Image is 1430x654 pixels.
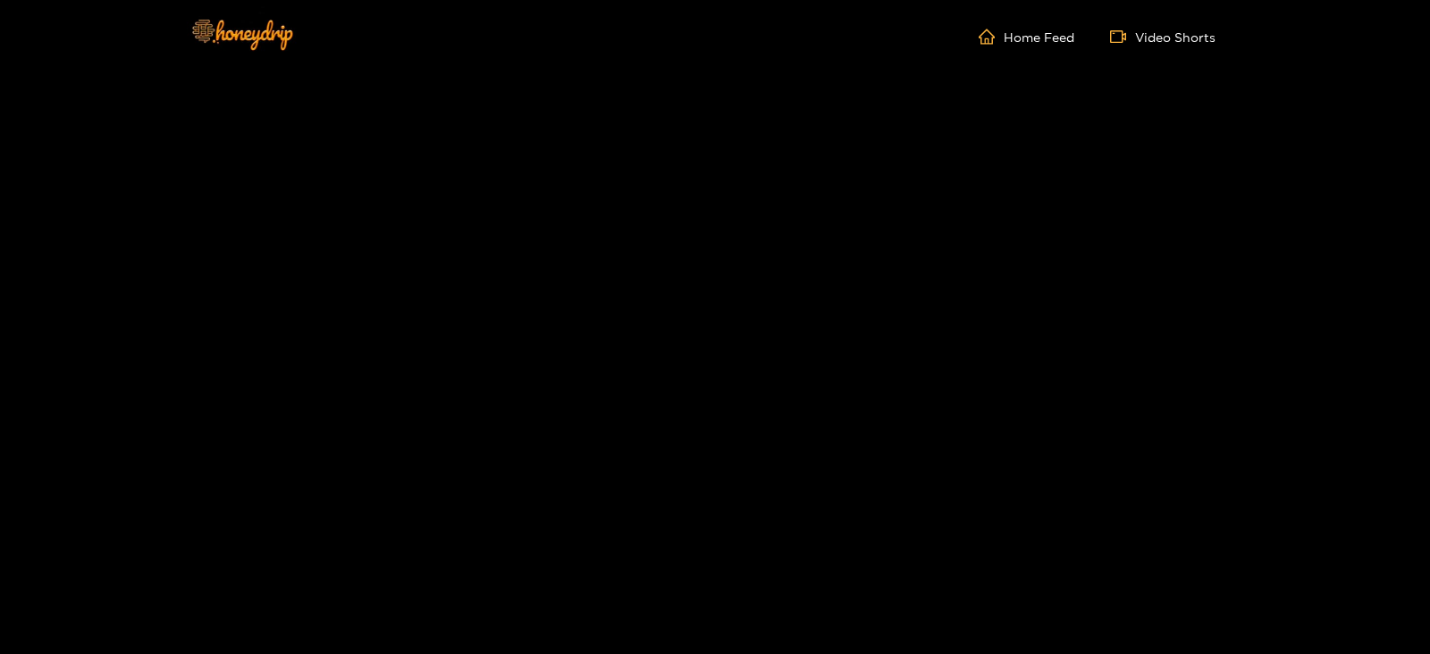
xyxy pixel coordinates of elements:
a: Home Feed [979,29,1074,45]
a: Video Shorts [1110,29,1215,45]
span: video-camera [1110,29,1135,45]
span: home [979,29,1004,45]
